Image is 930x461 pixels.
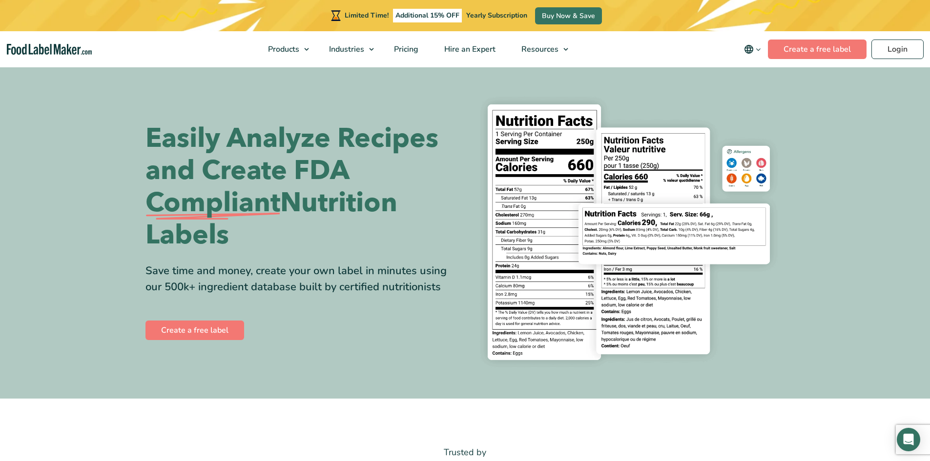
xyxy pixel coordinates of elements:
[326,44,365,55] span: Industries
[265,44,300,55] span: Products
[145,445,785,460] p: Trusted by
[432,31,506,67] a: Hire an Expert
[345,11,389,20] span: Limited Time!
[393,9,462,22] span: Additional 15% OFF
[441,44,496,55] span: Hire an Expert
[768,40,867,59] a: Create a free label
[255,31,314,67] a: Products
[145,122,458,251] h1: Easily Analyze Recipes and Create FDA Nutrition Labels
[145,187,280,219] span: Compliant
[509,31,573,67] a: Resources
[391,44,419,55] span: Pricing
[466,11,527,20] span: Yearly Subscription
[871,40,924,59] a: Login
[535,7,602,24] a: Buy Now & Save
[381,31,429,67] a: Pricing
[518,44,559,55] span: Resources
[145,263,458,295] div: Save time and money, create your own label in minutes using our 500k+ ingredient database built b...
[897,428,920,451] div: Open Intercom Messenger
[316,31,379,67] a: Industries
[145,321,244,340] a: Create a free label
